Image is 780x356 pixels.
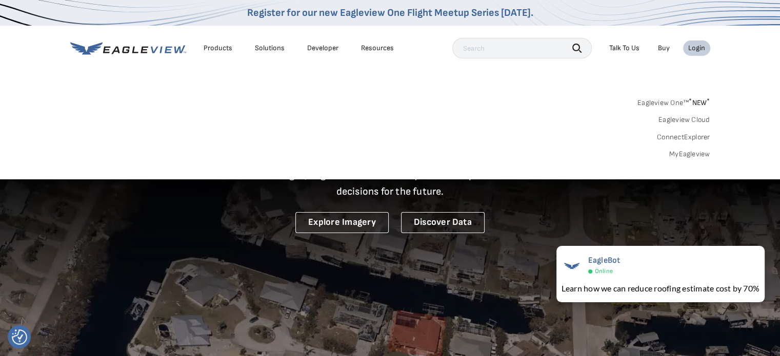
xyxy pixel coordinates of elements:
a: Eagleview One™*NEW* [637,95,710,107]
a: Discover Data [401,212,485,233]
div: Login [688,44,705,53]
div: Solutions [255,44,285,53]
span: NEW [689,98,710,107]
a: Eagleview Cloud [658,115,710,124]
input: Search [452,38,592,58]
span: EagleBot [588,256,621,265]
a: Register for our new Eagleview One Flight Meetup Series [DATE]. [247,7,533,19]
button: Consent Preferences [12,329,27,345]
div: Products [204,44,232,53]
div: Resources [361,44,394,53]
a: Developer [307,44,338,53]
div: Talk To Us [609,44,639,53]
a: ConnectExplorer [657,133,710,142]
div: Learn how we can reduce roofing estimate cost by 70% [562,282,759,295]
a: MyEagleview [669,150,710,159]
img: EagleBot [562,256,582,276]
img: Revisit consent button [12,329,27,345]
span: Online [595,267,613,275]
a: Explore Imagery [295,212,389,233]
a: Buy [658,44,670,53]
